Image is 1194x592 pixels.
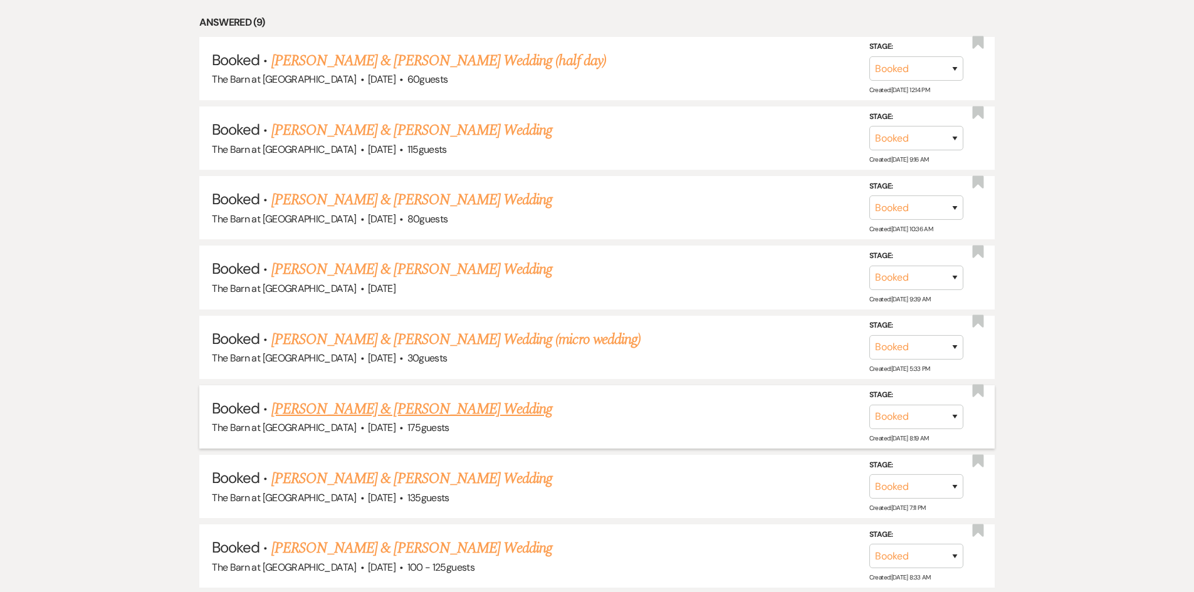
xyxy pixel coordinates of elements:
[271,537,552,559] a: [PERSON_NAME] & [PERSON_NAME] Wedding
[212,329,259,348] span: Booked
[407,73,448,86] span: 60 guests
[407,351,448,365] span: 30 guests
[407,491,449,504] span: 135 guests
[271,49,606,72] a: [PERSON_NAME] & [PERSON_NAME] Wedding (half day)
[869,295,931,303] span: Created: [DATE] 9:39 AM
[869,180,963,194] label: Stage:
[212,351,356,365] span: The Barn at [GEOGRAPHIC_DATA]
[212,143,356,156] span: The Barn at [GEOGRAPHIC_DATA]
[212,421,356,434] span: The Barn at [GEOGRAPHIC_DATA]
[212,73,356,86] span: The Barn at [GEOGRAPHIC_DATA]
[212,189,259,209] span: Booked
[869,249,963,263] label: Stage:
[212,468,259,487] span: Booked
[199,14,995,31] li: Answered (9)
[407,561,474,574] span: 100 - 125 guests
[869,365,930,373] span: Created: [DATE] 5:33 PM
[869,388,963,402] label: Stage:
[368,143,395,156] span: [DATE]
[368,282,395,295] span: [DATE]
[869,528,963,542] label: Stage:
[869,40,963,54] label: Stage:
[869,458,963,472] label: Stage:
[212,561,356,574] span: The Barn at [GEOGRAPHIC_DATA]
[368,351,395,365] span: [DATE]
[212,398,259,418] span: Booked
[869,319,963,333] label: Stage:
[869,86,930,94] span: Created: [DATE] 12:14 PM
[869,225,933,233] span: Created: [DATE] 10:36 AM
[212,50,259,70] span: Booked
[869,155,929,164] span: Created: [DATE] 9:16 AM
[212,537,259,557] span: Booked
[407,212,448,226] span: 80 guests
[869,573,931,581] span: Created: [DATE] 8:33 AM
[271,328,641,351] a: [PERSON_NAME] & [PERSON_NAME] Wedding (micro wedding)
[212,282,356,295] span: The Barn at [GEOGRAPHIC_DATA]
[368,491,395,504] span: [DATE]
[212,120,259,139] span: Booked
[368,561,395,574] span: [DATE]
[271,258,552,281] a: [PERSON_NAME] & [PERSON_NAME] Wedding
[869,504,926,512] span: Created: [DATE] 7:11 PM
[212,212,356,226] span: The Barn at [GEOGRAPHIC_DATA]
[212,259,259,278] span: Booked
[212,491,356,504] span: The Barn at [GEOGRAPHIC_DATA]
[271,119,552,142] a: [PERSON_NAME] & [PERSON_NAME] Wedding
[869,110,963,124] label: Stage:
[368,212,395,226] span: [DATE]
[407,421,449,434] span: 175 guests
[271,189,552,211] a: [PERSON_NAME] & [PERSON_NAME] Wedding
[368,73,395,86] span: [DATE]
[368,421,395,434] span: [DATE]
[869,434,929,442] span: Created: [DATE] 8:19 AM
[271,398,552,420] a: [PERSON_NAME] & [PERSON_NAME] Wedding
[271,467,552,490] a: [PERSON_NAME] & [PERSON_NAME] Wedding
[407,143,447,156] span: 115 guests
